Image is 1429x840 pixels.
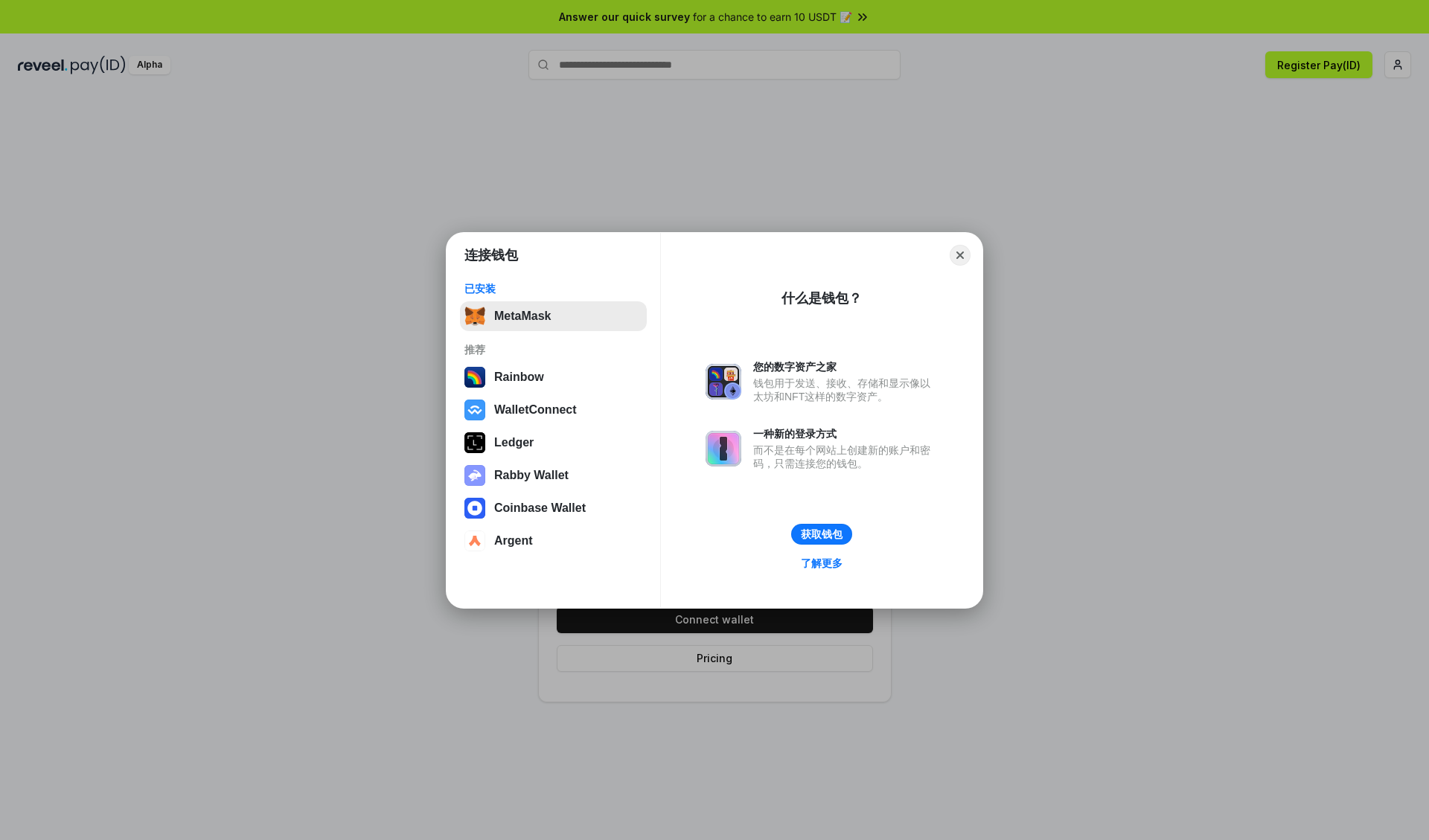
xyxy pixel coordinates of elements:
[460,428,647,458] button: Ledger
[494,501,586,515] div: Coinbase Wallet
[753,360,938,373] div: 您的数字资产之家
[464,530,485,551] img: svg+xml,%3Csvg%20width%3D%2228%22%20height%3D%2228%22%20viewBox%3D%220%200%2028%2028%22%20fill%3D...
[494,371,544,384] div: Rainbow
[494,469,569,482] div: Rabby Wallet
[464,400,485,420] img: svg+xml,%3Csvg%20width%3D%2228%22%20height%3D%2228%22%20viewBox%3D%220%200%2028%2028%22%20fill%3D...
[494,534,533,548] div: Argent
[464,498,485,519] img: svg+xml,%3Csvg%20width%3D%2228%22%20height%3D%2228%22%20viewBox%3D%220%200%2028%2028%22%20fill%3D...
[791,524,852,545] button: 获取钱包
[464,465,485,486] img: svg+xml,%3Csvg%20xmlns%3D%22http%3A%2F%2Fwww.w3.org%2F2000%2Fsvg%22%20fill%3D%22none%22%20viewBox...
[792,554,851,573] a: 了解更多
[460,395,647,425] button: WalletConnect
[460,493,647,523] button: Coinbase Wallet
[460,301,647,331] button: MetaMask
[460,362,647,392] button: Rainbow
[494,310,551,323] div: MetaMask
[706,431,741,467] img: svg+xml,%3Csvg%20xmlns%3D%22http%3A%2F%2Fwww.w3.org%2F2000%2Fsvg%22%20fill%3D%22none%22%20viewBox...
[464,246,518,264] h1: 连接钱包
[801,528,843,541] div: 获取钱包
[753,443,938,470] div: 而不是在每个网站上创建新的账户和密码，只需连接您的钱包。
[464,343,642,356] div: 推荐
[753,376,938,403] div: 钱包用于发送、接收、存储和显示像以太坊和NFT这样的数字资产。
[753,427,938,440] div: 一种新的登录方式
[464,432,485,453] img: svg+xml,%3Csvg%20xmlns%3D%22http%3A%2F%2Fwww.w3.org%2F2000%2Fsvg%22%20width%3D%2228%22%20height%3...
[950,245,971,266] button: Close
[464,306,485,327] img: svg+xml,%3Csvg%20fill%3D%22none%22%20height%3D%2233%22%20viewBox%3D%220%200%2035%2033%22%20width%...
[494,436,534,449] div: Ledger
[460,526,647,556] button: Argent
[801,557,843,570] div: 了解更多
[464,282,642,295] div: 已安装
[706,364,741,400] img: svg+xml,%3Csvg%20xmlns%3D%22http%3A%2F%2Fwww.w3.org%2F2000%2Fsvg%22%20fill%3D%22none%22%20viewBox...
[494,403,577,417] div: WalletConnect
[464,367,485,388] img: svg+xml,%3Csvg%20width%3D%22120%22%20height%3D%22120%22%20viewBox%3D%220%200%20120%20120%22%20fil...
[781,289,862,307] div: 什么是钱包？
[460,461,647,490] button: Rabby Wallet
